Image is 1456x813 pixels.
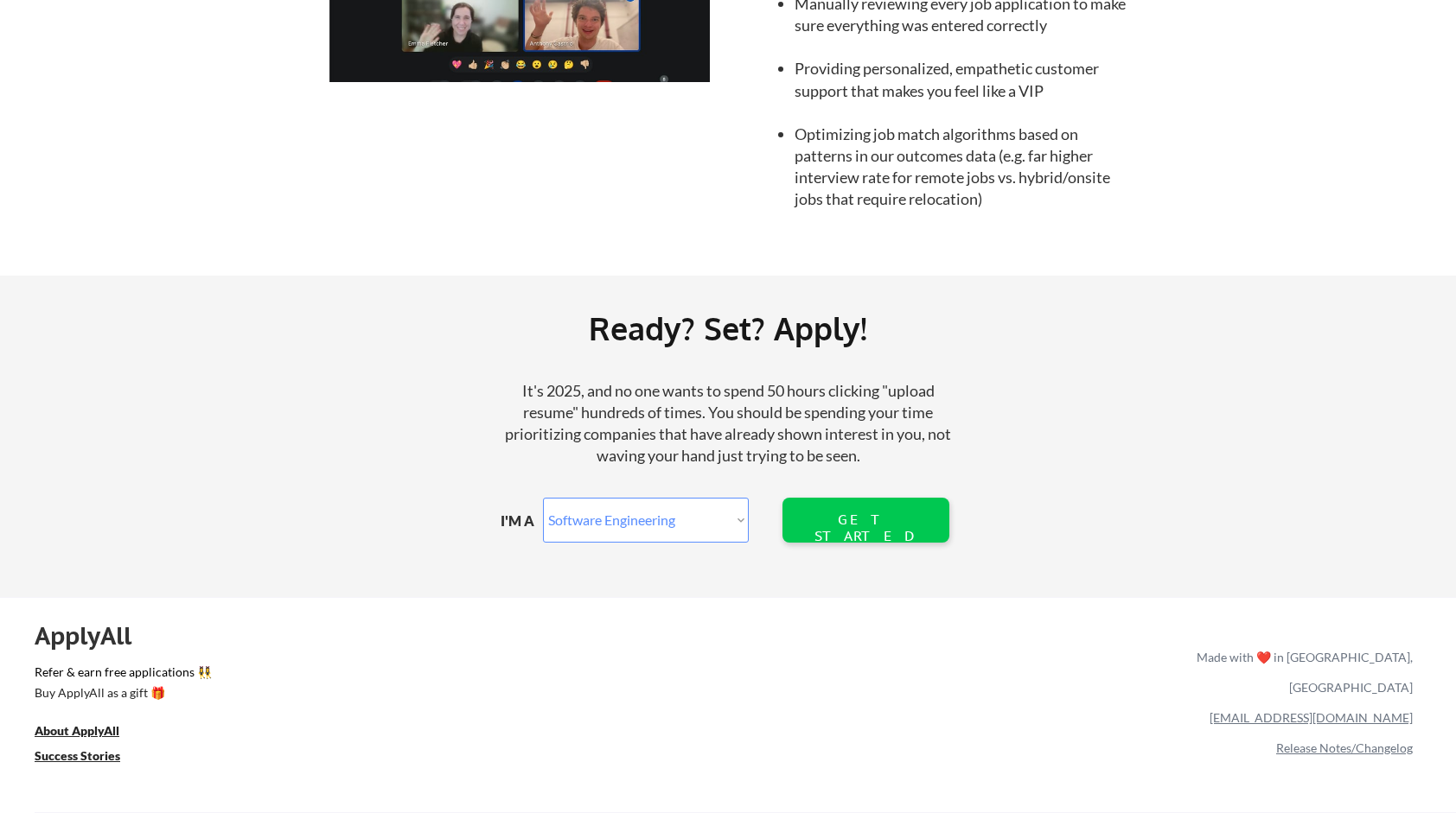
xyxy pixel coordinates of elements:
div: It's 2025, and no one wants to spend 50 hours clicking "upload resume" hundreds of times. You sho... [497,380,959,467]
u: Success Stories [35,748,120,763]
u: About ApplyAll [35,723,119,738]
li: Optimizing job match algorithms based on patterns in our outcomes data (e.g. far higher interview... [795,124,1129,211]
a: Release Notes/Changelog [1276,740,1413,755]
div: GET STARTED [810,511,921,544]
div: I'M A [501,511,547,530]
div: ApplyAll [35,621,151,651]
div: Ready? Set? Apply! [242,303,1214,353]
a: Buy ApplyAll as a gift 🎁 [35,684,208,706]
a: Refer & earn free applications 👯‍♀️ [35,666,835,684]
a: [EMAIL_ADDRESS][DOMAIN_NAME] [1210,710,1413,725]
a: About ApplyAll [35,722,144,744]
div: Buy ApplyAll as a gift 🎁 [35,687,208,699]
li: Providing personalized, empathetic customer support that makes you feel like a VIP [795,58,1129,101]
a: Success Stories [35,747,144,769]
div: Made with ❤️ in [GEOGRAPHIC_DATA], [GEOGRAPHIC_DATA] [1190,642,1413,702]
